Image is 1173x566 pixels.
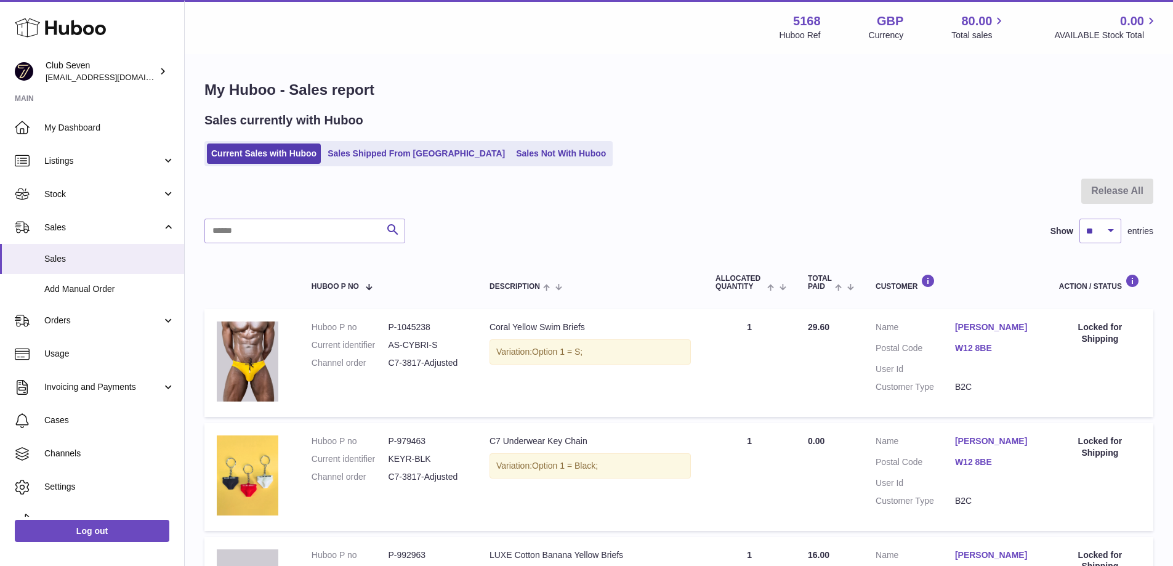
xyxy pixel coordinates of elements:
div: Club Seven [46,60,156,83]
span: Huboo P no [312,283,359,291]
dd: P-979463 [388,435,465,447]
div: Locked for Shipping [1059,321,1141,345]
a: Sales Shipped From [GEOGRAPHIC_DATA] [323,144,509,164]
td: 1 [703,309,796,417]
a: W12 8BE [955,456,1034,468]
dt: Customer Type [876,381,955,393]
dd: B2C [955,381,1034,393]
dd: P-1045238 [388,321,465,333]
dt: Postal Code [876,342,955,357]
span: Sales [44,222,162,233]
div: Locked for Shipping [1059,435,1141,459]
div: Currency [869,30,904,41]
dt: Huboo P no [312,435,389,447]
dt: Name [876,321,955,336]
div: LUXE Cotton Banana Yellow Briefs [490,549,691,561]
span: Listings [44,155,162,167]
dt: Current identifier [312,339,389,351]
div: Customer [876,274,1034,291]
span: Option 1 = S; [532,347,582,357]
dt: Huboo P no [312,321,389,333]
a: W12 8BE [955,342,1034,354]
div: Huboo Ref [780,30,821,41]
dd: AS-CYBRI-S [388,339,465,351]
img: info@wearclubseven.com [15,62,33,81]
span: Total paid [808,275,832,291]
h1: My Huboo - Sales report [204,80,1153,100]
dt: Name [876,435,955,450]
dt: Huboo P no [312,549,389,561]
span: ALLOCATED Quantity [715,275,764,291]
dt: User Id [876,477,955,489]
span: Settings [44,481,175,493]
span: Returns [44,514,175,526]
div: Coral Yellow Swim Briefs [490,321,691,333]
dd: P-992963 [388,549,465,561]
span: Channels [44,448,175,459]
a: 80.00 Total sales [951,13,1006,41]
a: [PERSON_NAME] [955,321,1034,333]
span: Stock [44,188,162,200]
span: [EMAIL_ADDRESS][DOMAIN_NAME] [46,72,181,82]
a: [PERSON_NAME] [955,435,1034,447]
dd: B2C [955,495,1034,507]
a: [PERSON_NAME] [955,549,1034,561]
img: UnderwearKeyChain.webp [217,435,278,515]
span: 0.00 [808,436,824,446]
dt: Name [876,549,955,564]
span: entries [1127,225,1153,237]
dd: C7-3817-Adjusted [388,357,465,369]
span: Orders [44,315,162,326]
span: Invoicing and Payments [44,381,162,393]
span: 16.00 [808,550,829,560]
a: Sales Not With Huboo [512,144,610,164]
span: Usage [44,348,175,360]
dt: User Id [876,363,955,375]
label: Show [1050,225,1073,237]
span: Cases [44,414,175,426]
h2: Sales currently with Huboo [204,112,363,129]
span: Total sales [951,30,1006,41]
dt: Channel order [312,357,389,369]
td: 1 [703,423,796,531]
a: Current Sales with Huboo [207,144,321,164]
span: Option 1 = Black; [532,461,598,471]
dt: Current identifier [312,453,389,465]
span: Sales [44,253,175,265]
div: C7 Underwear Key Chain [490,435,691,447]
div: Variation: [490,339,691,365]
img: Mens_Speedo_swim_briefs_with_drawstring_waist_18.webp [217,321,278,402]
span: 29.60 [808,322,829,332]
span: AVAILABLE Stock Total [1054,30,1158,41]
div: Variation: [490,453,691,479]
span: 0.00 [1120,13,1144,30]
strong: GBP [877,13,903,30]
dd: KEYR-BLK [388,453,465,465]
dt: Postal Code [876,456,955,471]
span: Description [490,283,540,291]
dd: C7-3817-Adjusted [388,471,465,483]
a: Log out [15,520,169,542]
dt: Channel order [312,471,389,483]
strong: 5168 [793,13,821,30]
dt: Customer Type [876,495,955,507]
span: My Dashboard [44,122,175,134]
span: Add Manual Order [44,283,175,295]
div: Action / Status [1059,274,1141,291]
span: 80.00 [961,13,992,30]
a: 0.00 AVAILABLE Stock Total [1054,13,1158,41]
